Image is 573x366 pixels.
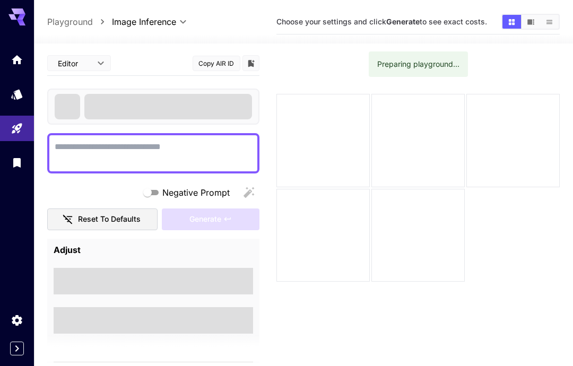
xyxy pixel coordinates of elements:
div: Playground [11,122,23,135]
button: Reset to defaults [47,208,158,230]
div: Home [11,53,23,66]
h4: Adjust [54,245,253,256]
b: Generate [386,17,420,26]
button: Add to library [246,57,256,69]
div: Settings [11,313,23,327]
div: Preparing playground... [377,55,459,74]
button: Show images in grid view [502,15,521,29]
nav: breadcrumb [47,15,112,28]
button: Expand sidebar [10,342,24,355]
div: Models [11,88,23,101]
button: Show images in list view [540,15,559,29]
span: Editor [58,58,91,69]
span: Negative Prompt [162,186,230,199]
div: Library [11,156,23,169]
button: Copy AIR ID [193,56,240,71]
div: Show images in grid viewShow images in video viewShow images in list view [501,14,560,30]
a: Playground [47,15,93,28]
button: Show images in video view [522,15,540,29]
span: Choose your settings and click to see exact costs. [276,17,487,26]
div: Please fill the prompt [162,208,259,230]
span: Image Inference [112,15,176,28]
